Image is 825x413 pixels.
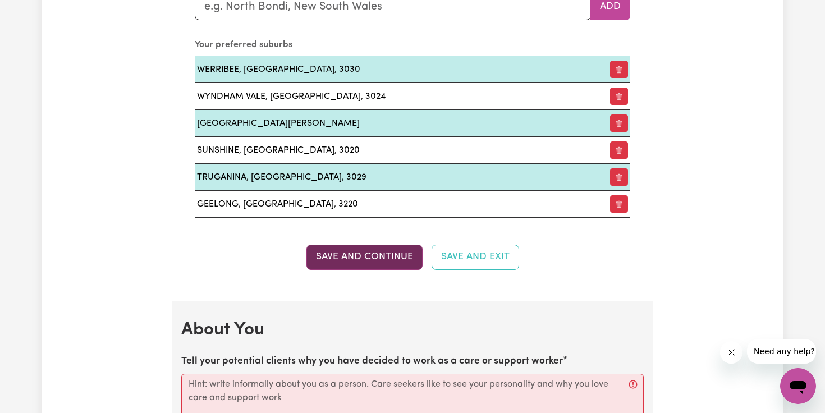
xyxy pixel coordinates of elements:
[195,83,585,110] td: WYNDHAM VALE, [GEOGRAPHIC_DATA], 3024
[306,245,423,269] button: Save and Continue
[610,114,628,132] button: Remove preferred suburb
[195,164,585,191] td: TRUGANINA, [GEOGRAPHIC_DATA], 3029
[432,245,519,269] button: Save and Exit
[610,141,628,159] button: Remove preferred suburb
[181,354,563,369] label: Tell your potential clients why you have decided to work as a care or support worker
[195,191,585,218] td: GEELONG, [GEOGRAPHIC_DATA], 3220
[720,341,742,364] iframe: Close message
[195,56,585,83] td: WERRIBEE, [GEOGRAPHIC_DATA], 3030
[181,319,644,341] h2: About You
[780,368,816,404] iframe: Button to launch messaging window
[610,88,628,105] button: Remove preferred suburb
[747,339,816,364] iframe: Message from company
[195,34,630,56] caption: Your preferred suburbs
[610,61,628,78] button: Remove preferred suburb
[195,137,585,164] td: SUNSHINE, [GEOGRAPHIC_DATA], 3020
[610,195,628,213] button: Remove preferred suburb
[195,110,585,137] td: [GEOGRAPHIC_DATA][PERSON_NAME]
[610,168,628,186] button: Remove preferred suburb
